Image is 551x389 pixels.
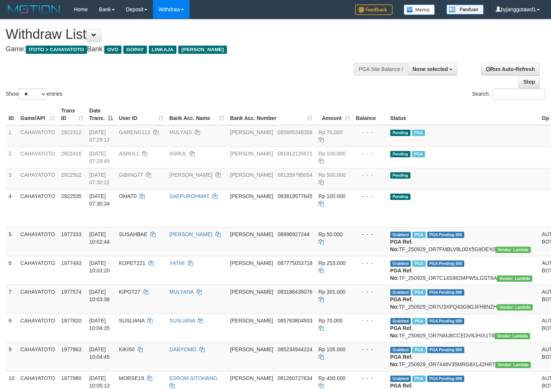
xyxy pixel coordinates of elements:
td: CAHAYATOTO [18,314,58,342]
span: OVO [104,46,121,54]
span: 2922416 [61,151,81,157]
span: [PERSON_NAME] [230,318,273,324]
span: [DATE] 07:30:22 [89,172,110,185]
span: [PERSON_NAME] [230,151,273,157]
span: Grabbed [390,347,411,353]
td: 6 [6,256,18,285]
span: 1977333 [61,231,81,237]
td: TF_250929_OR7FMBLV8L00X5G9OEX0 [387,227,539,256]
a: SUSLIANA [169,318,195,324]
span: Vendor URL: https://order7.1velocity.biz [495,247,531,253]
span: Rp 400.000 [318,375,345,381]
span: [PERSON_NAME] [230,375,273,381]
span: Vendor URL: https://order7.1velocity.biz [495,333,530,339]
div: - - - [356,288,384,296]
span: LINKAJA [149,46,177,54]
th: Trans ID: activate to sort column ascending [58,104,86,125]
th: ID [6,104,18,125]
td: 8 [6,314,18,342]
span: Marked by byjanggotawd1 [412,130,425,136]
span: [DATE] 10:05:13 [89,375,110,389]
a: Run Auto-Refresh [481,63,540,75]
span: [PERSON_NAME] [230,289,273,295]
a: SAEPUROHMAT [169,193,209,199]
th: Bank Acc. Number: activate to sort column ascending [227,104,315,125]
div: - - - [356,259,384,267]
span: Copy 083819577645 to clipboard [277,193,312,199]
span: Rp 500.000 [318,172,345,178]
b: PGA Ref. No: [390,354,413,367]
span: PGA Pending [427,376,465,382]
span: PGA Pending [427,232,465,238]
span: PGA Pending [427,347,465,353]
a: [PERSON_NAME] [169,231,212,237]
span: [PERSON_NAME] [230,346,273,352]
td: CAHAYATOTO [18,125,58,147]
span: GARENG113 [119,129,150,135]
span: [DATE] 10:03:20 [89,260,110,274]
td: TF_250929_OR7C14S982MPW5LGST6A [387,256,539,285]
div: - - - [356,374,384,382]
label: Search: [472,89,545,100]
td: CAHAYATOTO [18,342,58,371]
span: [PERSON_NAME] [230,260,273,266]
span: Rp 105.000 [318,346,345,352]
h1: Withdraw List [6,27,360,42]
a: MULYADI [169,129,192,135]
td: 5 [6,227,18,256]
b: PGA Ref. No: [390,296,413,310]
label: Show entries [6,89,62,100]
span: Pending [390,194,410,200]
a: ESROM SITOHANG [169,375,217,381]
span: Rp 70.000 [318,129,343,135]
span: MORSE19 [119,375,144,381]
span: Pending [390,151,410,157]
img: MOTION_logo.png [6,4,62,15]
span: Marked by byjanggotawd2 [412,232,425,238]
span: 1977980 [61,375,81,381]
a: YATMI [169,260,185,266]
span: Pending [390,130,410,136]
span: Vendor URL: https://order7.1velocity.biz [497,275,532,282]
span: GOPAY [123,46,147,54]
select: Showentries [19,89,47,100]
th: Bank Acc. Name: activate to sort column ascending [166,104,227,125]
span: Copy 087775053718 to clipboard [277,260,312,266]
span: Marked by byjanggotawd2 [412,376,425,382]
a: MULYANA [169,289,194,295]
th: Balance [353,104,387,125]
td: 9 [6,342,18,371]
span: [PERSON_NAME] [230,129,273,135]
span: [PERSON_NAME] [230,193,273,199]
span: [PERSON_NAME] [230,172,273,178]
span: 1977493 [61,260,81,266]
span: Grabbed [390,318,411,324]
td: CAHAYATOTO [18,256,58,285]
img: panduan.png [446,4,484,15]
span: PGA Pending [427,318,465,324]
span: Marked by byjanggotawd2 [412,347,425,353]
div: - - - [356,317,384,324]
span: [DATE] 10:04:45 [89,346,110,360]
b: PGA Ref. No: [390,239,413,252]
div: - - - [356,346,384,353]
span: [PERSON_NAME] [230,231,273,237]
span: 2922535 [61,193,81,199]
a: Stop [518,75,540,88]
span: Rp 100.000 [318,151,345,157]
td: 2 [6,146,18,168]
span: None selected [413,66,448,72]
div: - - - [356,231,384,238]
span: Rp 253.000 [318,260,345,266]
span: Grabbed [390,289,411,296]
span: [DATE] 10:03:38 [89,289,110,302]
button: None selected [408,63,458,75]
span: Copy 085695348356 to clipboard [277,129,312,135]
b: PGA Ref. No: [390,268,413,281]
td: 3 [6,168,18,189]
span: Pending [390,172,410,179]
span: KOPET221 [119,260,145,266]
span: [DATE] 10:02:44 [89,231,110,245]
td: CAHAYATOTO [18,168,58,189]
span: Rp 50.000 [318,231,343,237]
